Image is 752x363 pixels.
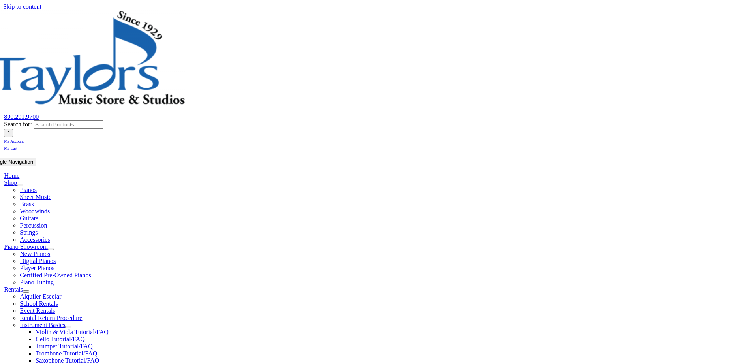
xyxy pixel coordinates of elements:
[20,307,55,314] a: Event Rentals
[20,293,61,300] a: Alquiler Escolar
[36,343,92,350] a: Trumpet Tutorial/FAQ
[36,336,85,342] a: Cello Tutorial/FAQ
[4,179,17,186] a: Shop
[4,113,39,120] a: 800.291.9700
[20,279,54,286] a: Piano Tuning
[3,3,41,10] a: Skip to content
[20,258,56,264] a: Digital Pianos
[4,144,17,151] a: My Cart
[20,236,50,243] a: Accessories
[20,314,82,321] a: Rental Return Procedure
[20,201,34,207] a: Brass
[34,120,103,129] input: Search Products...
[20,222,47,229] a: Percussion
[20,322,65,328] a: Instrument Basics
[20,215,38,222] a: Guitars
[36,350,97,357] a: Trombone Tutorial/FAQ
[65,326,71,328] button: Open submenu of Instrument Basics
[20,208,50,214] a: Woodwinds
[20,250,50,257] a: New Pianos
[20,300,58,307] a: School Rentals
[17,184,23,186] button: Open submenu of Shop
[48,248,54,250] button: Open submenu of Piano Showroom
[20,272,91,278] a: Certified Pre-Owned Pianos
[36,329,109,335] a: Violin & Viola Tutorial/FAQ
[20,186,37,193] a: Pianos
[20,229,38,236] a: Strings
[4,286,23,293] a: Rentals
[4,129,13,137] input: Search
[4,243,48,250] a: Piano Showroom
[4,172,19,179] a: Home
[20,265,54,271] a: Player Pianos
[20,194,51,200] a: Sheet Music
[4,137,24,144] a: My Account
[4,121,32,128] span: Search for:
[23,290,29,293] button: Open submenu of Rentals
[4,146,17,150] span: My Cart
[4,139,24,143] span: My Account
